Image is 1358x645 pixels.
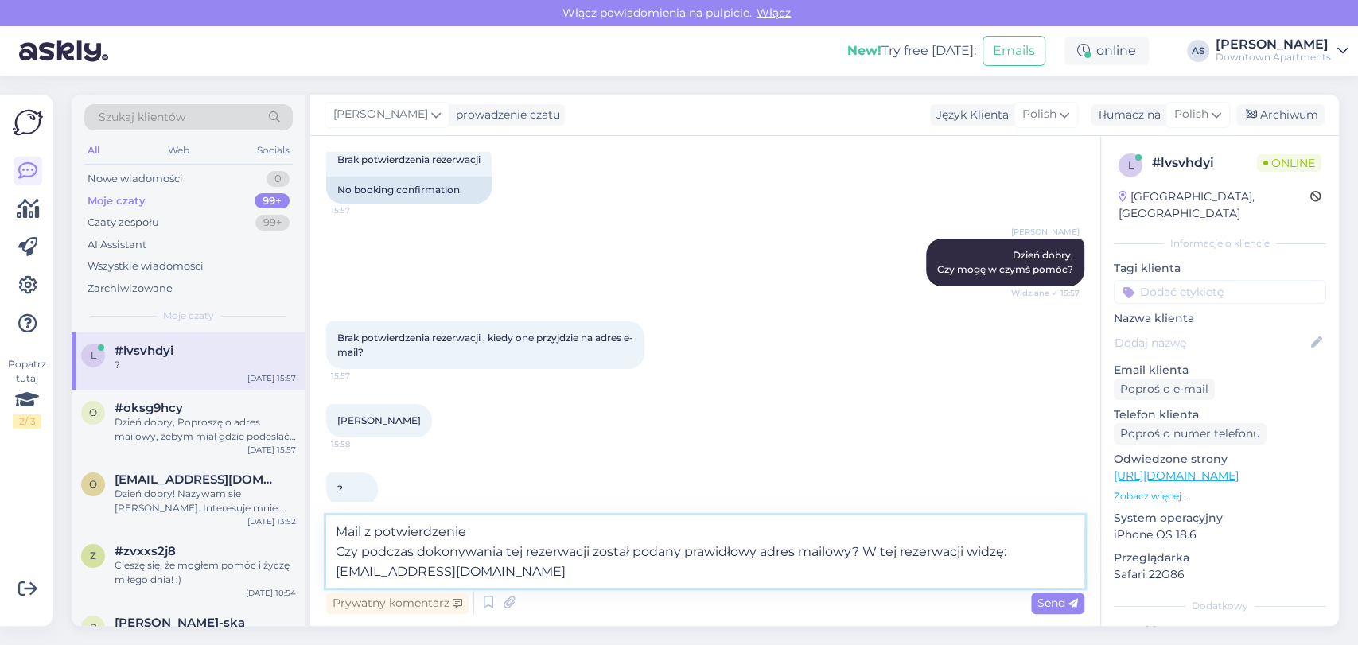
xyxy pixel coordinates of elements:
[331,204,391,216] span: 15:57
[326,177,492,204] div: No booking confirmation
[88,258,204,274] div: Wszystkie wiadomości
[1011,226,1080,238] span: [PERSON_NAME]
[1216,51,1331,64] div: Downtown Apartments
[91,349,96,361] span: l
[1114,280,1326,304] input: Dodać etykietę
[1114,379,1215,400] div: Poproś o e-mail
[84,140,103,161] div: All
[254,140,293,161] div: Socials
[337,153,481,165] span: Brak potwierdzenia rezerwacji
[115,415,296,444] div: Dzień dobry, Poproszę o adres mailowy, żebym miał gdzie podesłać ofertę pobytu.
[246,587,296,599] div: [DATE] 10:54
[88,215,159,231] div: Czaty zespołu
[1114,362,1326,379] p: Email klienta
[267,171,290,187] div: 0
[13,414,41,429] div: 2 / 3
[1064,37,1149,65] div: online
[1119,188,1310,222] div: [GEOGRAPHIC_DATA], [GEOGRAPHIC_DATA]
[255,215,290,231] div: 99+
[1174,106,1208,123] span: Polish
[1187,40,1209,62] div: AS
[1216,38,1348,64] a: [PERSON_NAME]Downtown Apartments
[1114,599,1326,613] div: Dodatkowy
[1114,510,1326,526] p: System operacyjny
[1114,423,1267,445] div: Poproś o numer telefonu
[247,372,296,384] div: [DATE] 15:57
[1091,107,1161,123] div: Tłumacz na
[1114,489,1326,503] p: Zobacz więcej ...
[1114,566,1326,583] p: Safari 22G86
[89,406,97,418] span: o
[752,6,796,20] span: Włącz
[326,593,469,614] div: Prywatny komentarz
[247,515,296,527] div: [DATE] 13:52
[115,616,245,630] span: Renata Iwona Roma-ska
[99,109,185,126] span: Szukaj klientów
[337,414,421,426] span: [PERSON_NAME]
[115,558,296,587] div: Cieszę się, że mogłem pomóc i życzę miłego dnia! :)
[1128,159,1134,171] span: l
[333,106,428,123] span: [PERSON_NAME]
[1114,260,1326,277] p: Tagi klienta
[1114,236,1326,251] div: Informacje o kliencie
[1115,334,1308,352] input: Dodaj nazwę
[88,237,146,253] div: AI Assistant
[89,478,97,490] span: o
[847,41,976,60] div: Try free [DATE]:
[88,281,173,297] div: Zarchiwizowane
[115,487,296,515] div: Dzień dobry! Nazywam się [PERSON_NAME]. Interesuje mnie możliwość długoterminowego wynajmu aparta...
[331,370,391,382] span: 15:57
[326,515,1084,588] textarea: Mail z potwierdzenie Czy podczas dokonywania tej rezerwacji został podany prawidłowy adres mailow...
[1114,550,1326,566] p: Przeglądarka
[1037,596,1078,610] span: Send
[115,344,173,358] span: #lvsvhdyi
[337,332,633,358] span: Brak potwierdzenia rezerwacji , kiedy one przyjdzie na adres e-mail?
[1114,406,1326,423] p: Telefon klienta
[1236,104,1325,126] div: Archiwum
[1114,526,1326,543] p: iPhone OS 18.6
[1114,623,1326,639] p: Notatki
[247,444,296,456] div: [DATE] 15:57
[1114,468,1239,483] a: [URL][DOMAIN_NAME]
[165,140,193,161] div: Web
[115,401,183,415] span: #oksg9hcy
[1152,153,1257,173] div: # lvsvhdyi
[1257,154,1321,172] span: Online
[449,107,560,123] div: prowadzenie czatu
[983,36,1045,66] button: Emails
[1114,310,1326,327] p: Nazwa klienta
[13,357,41,429] div: Popatrz tutaj
[255,193,290,209] div: 99+
[115,544,176,558] span: #zvxxs2j8
[90,550,96,561] span: z
[88,193,146,209] div: Moje czaty
[115,472,280,487] span: olgaefipl@gmail.com
[1114,451,1326,468] p: Odwiedzone strony
[1022,106,1056,123] span: Polish
[1011,287,1080,299] span: Widziane ✓ 15:57
[88,171,183,187] div: Nowe wiadomości
[337,483,343,495] span: ?
[1216,38,1331,51] div: [PERSON_NAME]
[115,358,296,372] div: ?
[331,438,391,450] span: 15:58
[847,43,881,58] b: New!
[13,107,43,138] img: Askly Logo
[930,107,1009,123] div: Język Klienta
[90,621,97,633] span: R
[163,309,214,323] span: Moje czaty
